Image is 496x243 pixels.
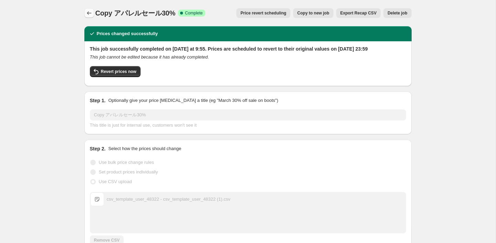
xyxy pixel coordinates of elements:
[297,10,329,16] span: Copy to new job
[90,54,209,60] i: This job cannot be edited because it has already completed.
[99,169,158,175] span: Set product prices individually
[236,8,290,18] button: Price revert scheduling
[101,69,136,74] span: Revert prices now
[90,109,406,120] input: 30% off holiday sale
[90,66,141,77] button: Revert prices now
[90,145,106,152] h2: Step 2.
[95,9,176,17] span: Copy アパレルセール30%
[383,8,411,18] button: Delete job
[387,10,407,16] span: Delete job
[97,30,158,37] h2: Prices changed successfully
[90,97,106,104] h2: Step 1.
[340,10,376,16] span: Export Recap CSV
[99,179,132,184] span: Use CSV upload
[99,160,154,165] span: Use bulk price change rules
[107,196,230,203] div: csv_template_user_48322 - csv_template_user_48322 (1).csv
[108,97,278,104] p: Optionally give your price [MEDICAL_DATA] a title (eg "March 30% off sale on boots")
[84,8,94,18] button: Price change jobs
[90,123,197,128] span: This title is just for internal use, customers won't see it
[240,10,286,16] span: Price revert scheduling
[108,145,181,152] p: Select how the prices should change
[185,10,203,16] span: Complete
[90,45,406,52] h2: This job successfully completed on [DATE] at 9:55. Prices are scheduled to revert to their origin...
[336,8,381,18] button: Export Recap CSV
[293,8,333,18] button: Copy to new job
